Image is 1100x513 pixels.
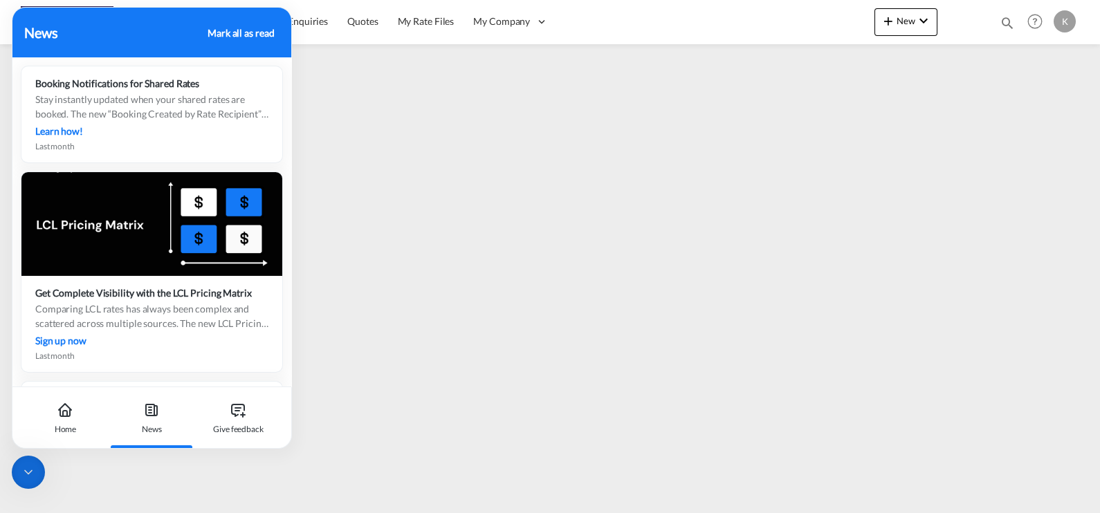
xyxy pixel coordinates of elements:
md-icon: icon-plus 400-fg [880,12,897,29]
md-icon: icon-chevron-down [915,12,932,29]
span: My Rate Files [398,15,455,27]
button: icon-plus 400-fgNewicon-chevron-down [874,8,937,36]
img: c08ca190194411f088ed0f3ba295208c.png [21,6,114,37]
span: Help [1023,10,1047,33]
div: Help [1023,10,1054,35]
span: My Company [473,15,530,28]
div: K [1054,10,1076,32]
div: icon-magnify [1000,15,1015,36]
span: New [880,15,932,26]
span: Quotes [347,15,378,27]
span: Enquiries [288,15,328,27]
md-icon: icon-magnify [1000,15,1015,30]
